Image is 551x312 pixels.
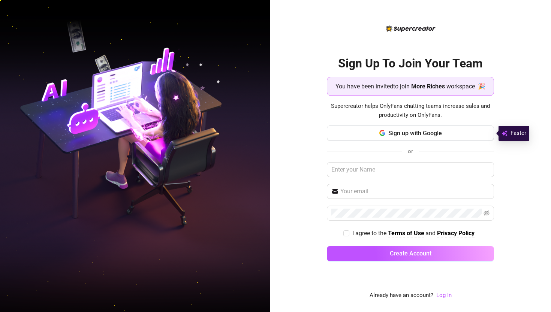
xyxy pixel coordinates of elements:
span: I agree to the [352,230,388,237]
span: Faster [511,129,526,138]
a: Log In [436,292,452,299]
input: Enter your Name [327,162,494,177]
span: or [408,148,413,155]
strong: Terms of Use [388,230,424,237]
a: Terms of Use [388,230,424,237]
span: You have been invited to join [335,82,410,91]
h2: Sign Up To Join Your Team [327,56,494,71]
strong: More Riches [411,83,445,90]
span: workspace 🎉 [446,82,485,91]
span: and [425,230,437,237]
img: svg%3e [502,129,508,138]
strong: Privacy Policy [437,230,475,237]
span: eye-invisible [484,210,490,216]
span: Sign up with Google [388,130,442,137]
span: Create Account [390,250,431,257]
button: Sign up with Google [327,125,494,140]
input: Your email [340,187,490,196]
span: Supercreator helps OnlyFans chatting teams increase sales and productivity on OnlyFans. [327,102,494,119]
a: Log In [436,291,452,300]
span: Already have an account? [370,291,433,300]
img: logo-BBDzfeDw.svg [386,25,436,32]
button: Create Account [327,246,494,261]
a: Privacy Policy [437,230,475,237]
